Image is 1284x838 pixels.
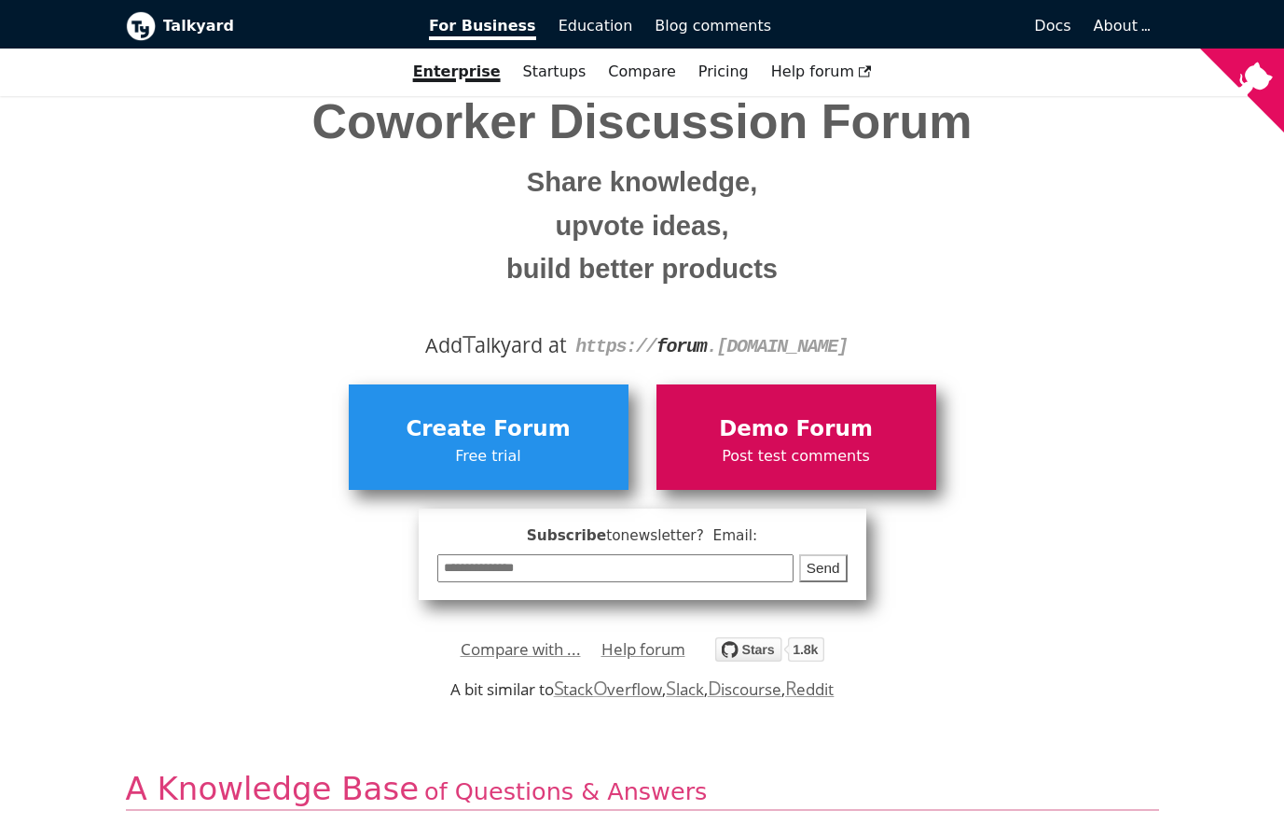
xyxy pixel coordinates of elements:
[163,14,404,38] b: Talkyard
[799,554,848,583] button: Send
[461,635,581,663] a: Compare with ...
[656,336,707,357] strong: forum
[554,678,663,700] a: StackOverflow
[402,56,512,88] a: Enterprise
[760,56,883,88] a: Help forum
[771,63,872,80] span: Help forum
[708,678,781,700] a: Discourse
[140,204,1145,248] small: upvote ideas,
[437,524,848,548] span: Subscribe
[358,412,619,447] span: Create Forum
[656,384,936,489] a: Demo ForumPost test comments
[666,444,927,468] span: Post test comments
[655,17,771,35] span: Blog comments
[418,10,547,42] a: For Business
[126,11,404,41] a: Talkyard logoTalkyard
[547,10,644,42] a: Education
[1094,17,1148,35] a: About
[593,675,608,701] span: O
[140,329,1145,361] div: Add alkyard at
[140,161,1145,204] small: Share knowledge,
[575,336,848,357] code: https:// . [DOMAIN_NAME]
[606,527,757,544] span: to newsletter ? Email:
[715,640,824,667] a: Star debiki/talkyard on GitHub
[554,675,564,701] span: S
[785,675,797,701] span: R
[429,17,536,40] span: For Business
[424,777,707,805] span: of Questions & Answers
[512,56,598,88] a: Startups
[140,95,1145,148] span: Coworker Discussion Forum
[687,56,760,88] a: Pricing
[782,10,1083,42] a: Docs
[126,11,156,41] img: Talkyard logo
[463,327,476,360] span: T
[785,678,834,700] a: Reddit
[126,769,1159,811] h2: A Knowledge Base
[559,17,633,35] span: Education
[358,444,619,468] span: Free trial
[666,678,703,700] a: Slack
[666,675,676,701] span: S
[643,10,782,42] a: Blog comments
[601,635,685,663] a: Help forum
[708,675,722,701] span: D
[666,412,927,447] span: Demo Forum
[608,63,676,80] a: Compare
[1034,17,1070,35] span: Docs
[140,247,1145,291] small: build better products
[715,637,824,662] img: talkyard.svg
[349,384,628,489] a: Create ForumFree trial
